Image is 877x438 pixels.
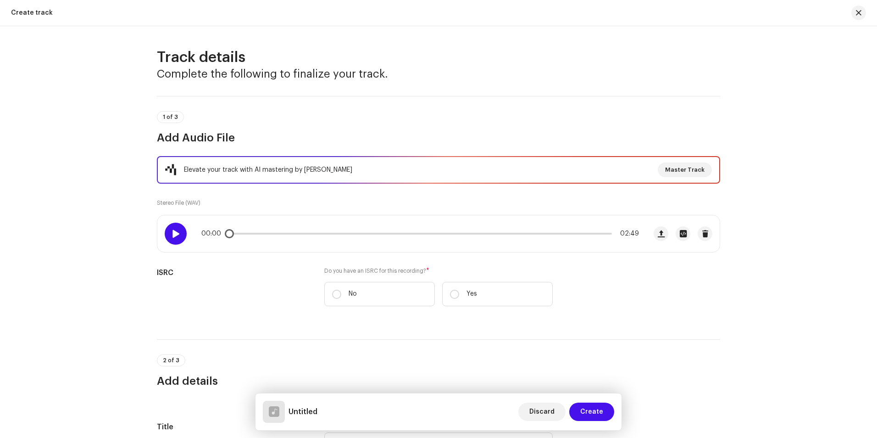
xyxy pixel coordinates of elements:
span: 1 of 3 [163,114,178,120]
h2: Track details [157,48,720,67]
small: Stereo File (WAV) [157,200,200,206]
span: Create [580,403,603,421]
label: Do you have an ISRC for this recording? [324,267,553,275]
span: 00:00 [201,230,225,237]
button: Create [569,403,614,421]
span: Discard [529,403,555,421]
h3: Complete the following to finalize your track. [157,67,720,81]
p: Yes [466,289,477,299]
p: No [349,289,357,299]
h3: Add Audio File [157,130,720,145]
h3: Add details [157,374,720,388]
h5: Untitled [289,406,317,417]
h5: ISRC [157,267,310,278]
div: Elevate your track with AI mastering by [PERSON_NAME] [184,164,352,175]
span: 2 of 3 [163,358,179,363]
h5: Title [157,421,310,432]
span: 02:49 [616,230,639,237]
span: Master Track [665,161,705,179]
button: Discard [518,403,566,421]
button: Master Track [658,163,712,177]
